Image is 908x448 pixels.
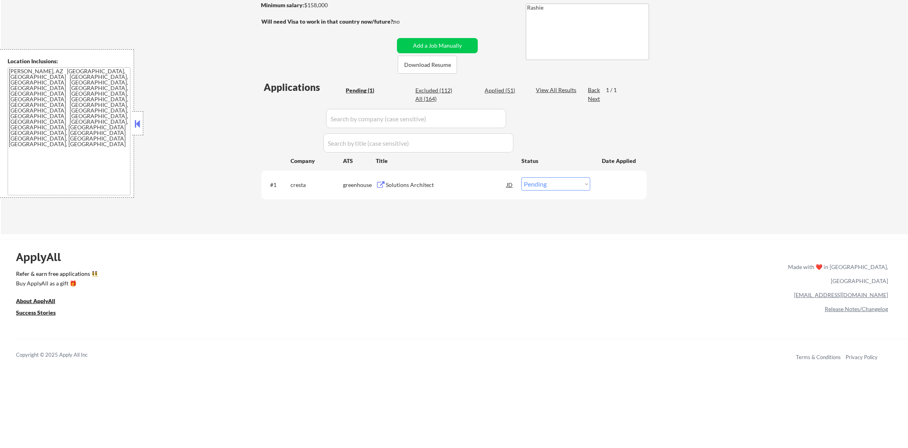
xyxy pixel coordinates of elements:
a: Buy ApplyAll as a gift 🎁 [16,279,96,289]
div: Next [588,95,601,103]
div: 1 / 1 [606,86,624,94]
a: Release Notes/Changelog [825,305,888,312]
div: Location Inclusions: [8,57,131,65]
u: About ApplyAll [16,297,55,304]
div: All (164) [415,95,455,103]
div: Applied (51) [485,86,525,94]
div: greenhouse [343,181,376,189]
div: Title [376,157,514,165]
div: JD [506,177,514,192]
button: Download Resume [398,56,457,74]
div: ATS [343,157,376,165]
div: View All Results [536,86,579,94]
u: Success Stories [16,309,56,316]
a: Terms & Conditions [796,354,841,360]
div: Applications [264,82,343,92]
div: cresta [291,181,343,189]
div: Excluded (112) [415,86,455,94]
div: Status [521,153,590,168]
button: Add a Job Manually [397,38,478,53]
input: Search by title (case sensitive) [323,133,513,153]
div: Made with ❤️ in [GEOGRAPHIC_DATA], [GEOGRAPHIC_DATA] [785,260,888,288]
div: no [393,18,416,26]
a: [EMAIL_ADDRESS][DOMAIN_NAME] [794,291,888,298]
input: Search by company (case sensitive) [326,109,506,128]
strong: Minimum salary: [261,2,304,8]
a: Privacy Policy [846,354,878,360]
a: Refer & earn free applications 👯‍♀️ [16,271,621,279]
div: Company [291,157,343,165]
strong: Will need Visa to work in that country now/future?: [261,18,395,25]
div: $158,000 [261,1,394,9]
a: Success Stories [16,309,66,319]
div: Pending (1) [346,86,386,94]
div: Copyright © 2025 Apply All Inc [16,351,108,359]
div: #1 [270,181,284,189]
div: ApplyAll [16,250,70,264]
div: Solutions Architect [386,181,507,189]
div: Buy ApplyAll as a gift 🎁 [16,281,96,286]
a: About ApplyAll [16,297,66,307]
div: Date Applied [602,157,637,165]
div: Back [588,86,601,94]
